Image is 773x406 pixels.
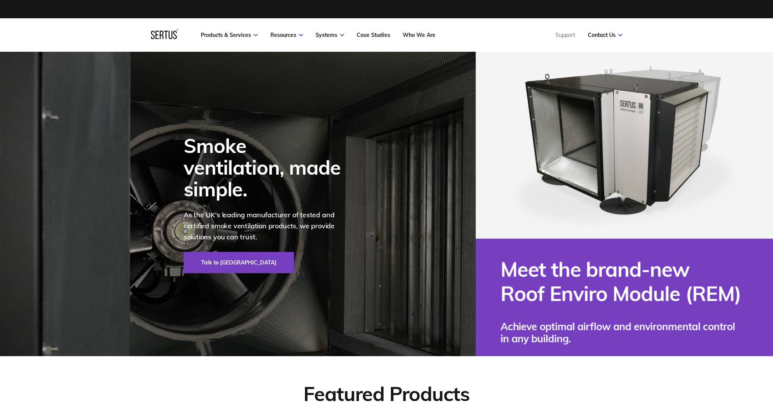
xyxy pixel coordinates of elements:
[588,32,622,38] a: Contact Us
[201,32,258,38] a: Products & Services
[556,32,575,38] a: Support
[316,32,344,38] a: Systems
[735,369,773,406] iframe: Chat Widget
[357,32,390,38] a: Case Studies
[184,252,294,273] a: Talk to [GEOGRAPHIC_DATA]
[184,135,351,200] div: Smoke ventilation, made simple.
[270,32,303,38] a: Resources
[403,32,435,38] a: Who We Are
[184,210,351,242] p: As the UK's leading manufacturer of tested and certified smoke ventilation products, we provide s...
[303,381,469,406] div: Featured Products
